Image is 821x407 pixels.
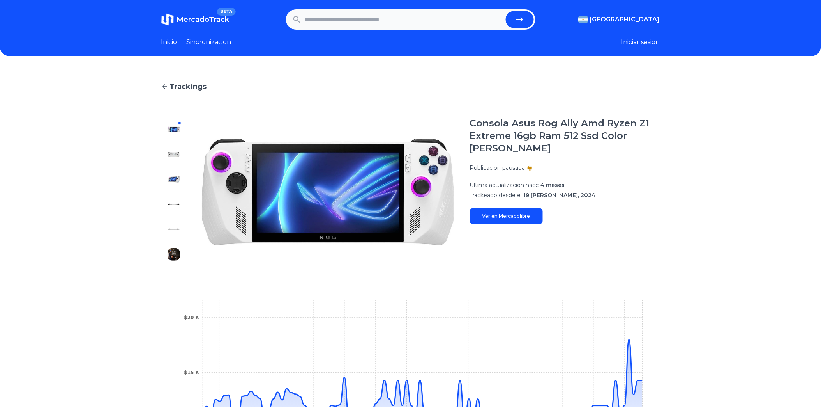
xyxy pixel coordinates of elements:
span: Trackeado desde el [470,192,522,199]
button: Iniciar sesion [621,37,660,47]
button: [GEOGRAPHIC_DATA] [578,15,660,24]
span: MercadoTrack [177,15,230,24]
img: Argentina [578,16,588,23]
span: [GEOGRAPHIC_DATA] [590,15,660,24]
img: Consola Asus Rog Ally Amd Ryzen Z1 Extreme 16gb Ram 512 Ssd Color Blanco [168,173,180,186]
span: 19 [PERSON_NAME], 2024 [524,192,596,199]
tspan: $15 K [184,370,199,375]
a: Ver en Mercadolibre [470,208,543,224]
span: Trackings [170,81,207,92]
h1: Consola Asus Rog Ally Amd Ryzen Z1 Extreme 16gb Ram 512 Ssd Color [PERSON_NAME] [470,117,660,155]
a: Inicio [161,37,177,47]
span: Ultima actualizacion hace [470,181,539,188]
span: BETA [217,8,235,16]
img: Consola Asus Rog Ally Amd Ryzen Z1 Extreme 16gb Ram 512 Ssd Color Blanco [168,148,180,161]
img: Consola Asus Rog Ally Amd Ryzen Z1 Extreme 16gb Ram 512 Ssd Color Blanco [168,198,180,211]
img: Consola Asus Rog Ally Amd Ryzen Z1 Extreme 16gb Ram 512 Ssd Color Blanco [168,123,180,136]
a: MercadoTrackBETA [161,13,230,26]
tspan: $20 K [184,315,199,320]
span: 4 meses [541,181,565,188]
img: MercadoTrack [161,13,174,26]
a: Sincronizacion [187,37,231,47]
a: Trackings [161,81,660,92]
img: Consola Asus Rog Ally Amd Ryzen Z1 Extreme 16gb Ram 512 Ssd Color Blanco [168,223,180,236]
img: Consola Asus Rog Ally Amd Ryzen Z1 Extreme 16gb Ram 512 Ssd Color Blanco [202,117,454,267]
img: Consola Asus Rog Ally Amd Ryzen Z1 Extreme 16gb Ram 512 Ssd Color Blanco [168,248,180,261]
p: Publicacion pausada [470,164,525,172]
